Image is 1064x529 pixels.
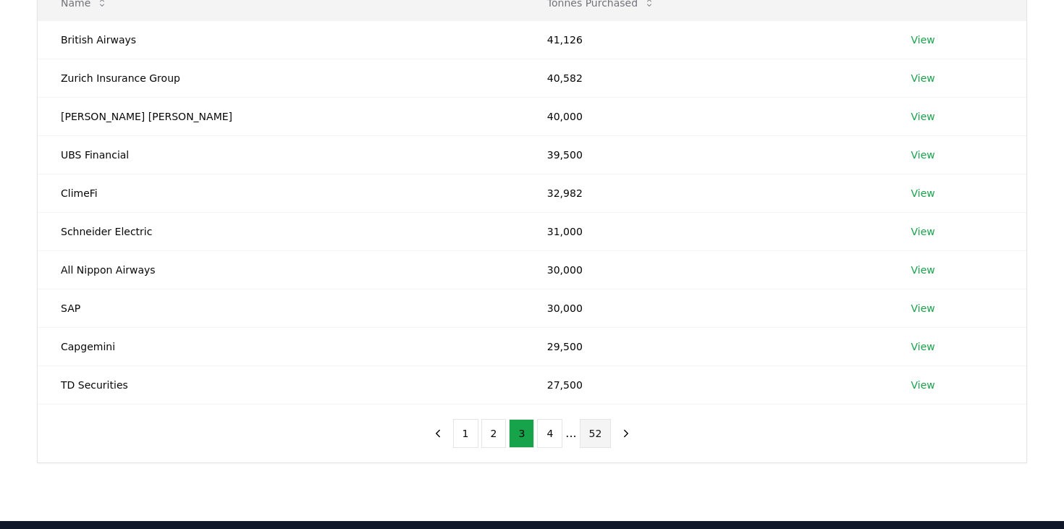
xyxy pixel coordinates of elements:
[911,301,935,316] a: View
[38,97,524,135] td: [PERSON_NAME] [PERSON_NAME]
[38,289,524,327] td: SAP
[453,419,478,448] button: 1
[524,97,888,135] td: 40,000
[911,186,935,200] a: View
[38,59,524,97] td: Zurich Insurance Group
[38,20,524,59] td: British Airways
[911,339,935,354] a: View
[911,109,935,124] a: View
[38,174,524,212] td: ClimeFi
[38,212,524,250] td: Schneider Electric
[481,419,507,448] button: 2
[911,148,935,162] a: View
[524,250,888,289] td: 30,000
[524,289,888,327] td: 30,000
[524,20,888,59] td: 41,126
[537,419,562,448] button: 4
[565,425,576,442] li: ...
[524,135,888,174] td: 39,500
[38,135,524,174] td: UBS Financial
[426,419,450,448] button: previous page
[614,419,638,448] button: next page
[911,71,935,85] a: View
[911,378,935,392] a: View
[580,419,612,448] button: 52
[524,174,888,212] td: 32,982
[524,59,888,97] td: 40,582
[38,250,524,289] td: All Nippon Airways
[509,419,534,448] button: 3
[38,327,524,365] td: Capgemini
[524,365,888,404] td: 27,500
[524,212,888,250] td: 31,000
[38,365,524,404] td: TD Securities
[911,263,935,277] a: View
[911,224,935,239] a: View
[524,327,888,365] td: 29,500
[911,33,935,47] a: View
